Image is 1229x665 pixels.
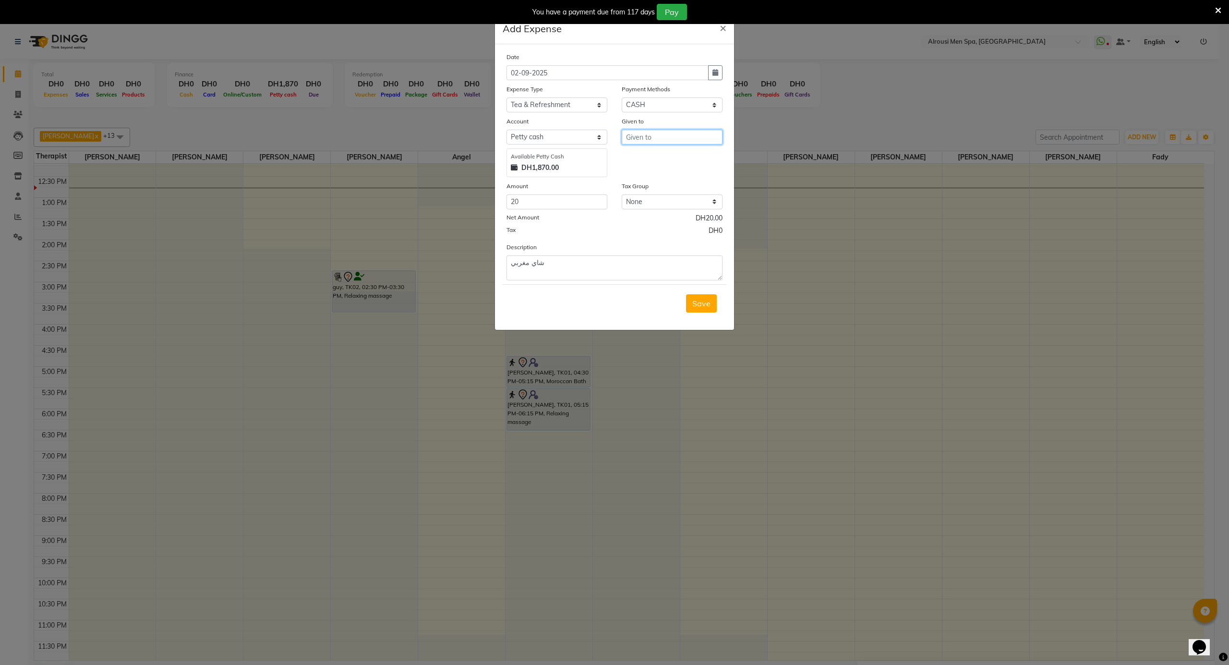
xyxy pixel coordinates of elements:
[506,194,607,209] input: Amount
[657,4,687,20] button: Pay
[622,130,723,145] input: Given to
[503,22,562,36] h5: Add Expense
[506,117,529,126] label: Account
[692,299,711,308] span: Save
[1189,627,1219,655] iframe: chat widget
[622,85,670,94] label: Payment Methods
[532,7,655,17] div: You have a payment due from 117 days
[506,85,543,94] label: Expense Type
[622,117,644,126] label: Given to
[506,53,519,61] label: Date
[506,213,539,222] label: Net Amount
[696,213,723,226] span: DH20.00
[511,153,603,161] div: Available Petty Cash
[622,182,649,191] label: Tax Group
[720,20,726,35] span: ×
[709,226,723,238] span: DH0
[521,163,559,173] strong: DH1,870.00
[506,243,537,252] label: Description
[686,294,717,313] button: Save
[506,182,528,191] label: Amount
[506,226,516,234] label: Tax
[712,14,734,41] button: Close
